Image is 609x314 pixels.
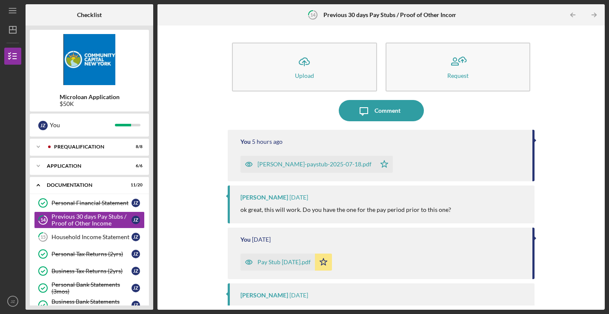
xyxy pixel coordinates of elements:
[77,11,102,18] b: Checklist
[252,236,271,243] time: 2025-08-05 18:13
[310,12,316,17] tspan: 14
[257,161,372,168] div: [PERSON_NAME]-paystub-2025-07-18.pdf
[34,280,145,297] a: Personal Bank Statements (3mos)JZ
[232,43,377,91] button: Upload
[386,43,531,91] button: Request
[257,259,311,265] div: Pay Stub [DATE].pdf
[47,163,121,168] div: Application
[295,72,314,79] div: Upload
[132,199,140,207] div: J Z
[34,245,145,263] a: Personal Tax Returns (2yrs)JZ
[240,138,251,145] div: You
[11,299,15,304] text: JZ
[51,298,132,312] div: Business Bank Statements (3mos)
[34,263,145,280] a: Business Tax Returns (2yrs)JZ
[51,251,132,257] div: Personal Tax Returns (2yrs)
[289,194,308,201] time: 2025-08-06 03:15
[132,250,140,258] div: J Z
[34,228,145,245] a: 15Household Income StatementJZ
[4,293,21,310] button: JZ
[323,11,460,18] b: Previous 30 days Pay Stubs / Proof of Other Income
[38,121,48,130] div: J Z
[40,234,46,240] tspan: 15
[51,213,132,227] div: Previous 30 days Pay Stubs / Proof of Other Income
[240,303,307,312] p: how do you pay yourself?
[240,292,288,299] div: [PERSON_NAME]
[60,94,120,100] b: Microloan Application
[132,284,140,292] div: J Z
[132,233,140,241] div: J Z
[375,100,400,121] div: Comment
[51,268,132,274] div: Business Tax Returns (2yrs)
[132,216,140,224] div: J Z
[252,138,283,145] time: 2025-08-12 21:20
[339,100,424,121] button: Comment
[47,183,121,188] div: Documentation
[30,34,149,85] img: Product logo
[240,194,288,201] div: [PERSON_NAME]
[60,100,120,107] div: $50K
[289,292,308,299] time: 2025-08-05 16:55
[51,281,132,295] div: Personal Bank Statements (3mos)
[132,267,140,275] div: J Z
[240,236,251,243] div: You
[240,205,451,214] p: ok great, this will work. Do you have the one for the pay period prior to this one?
[240,254,332,271] button: Pay Stub [DATE].pdf
[34,194,145,211] a: Personal Financial StatementJZ
[127,144,143,149] div: 8 / 8
[127,163,143,168] div: 6 / 6
[50,118,115,132] div: You
[34,211,145,228] a: 14Previous 30 days Pay Stubs / Proof of Other IncomeJZ
[240,156,393,173] button: [PERSON_NAME]-paystub-2025-07-18.pdf
[51,200,132,206] div: Personal Financial Statement
[34,297,145,314] a: Business Bank Statements (3mos)JZ
[447,72,469,79] div: Request
[40,217,46,223] tspan: 14
[51,234,132,240] div: Household Income Statement
[54,144,121,149] div: Prequalification
[127,183,143,188] div: 11 / 20
[132,301,140,309] div: J Z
